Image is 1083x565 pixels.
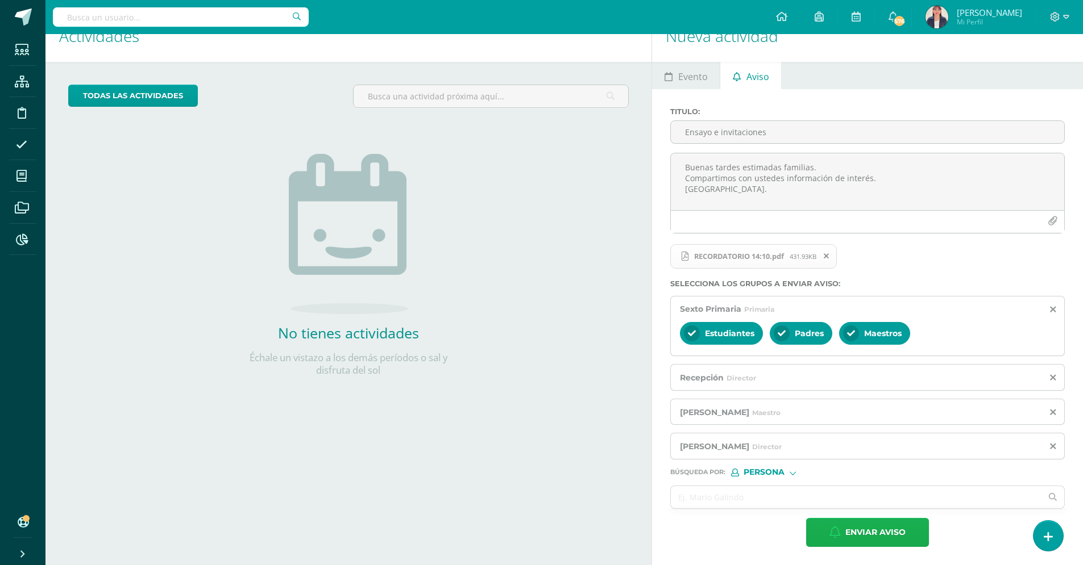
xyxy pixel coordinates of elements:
a: Aviso [720,62,781,89]
h1: Nueva actividad [666,10,1069,62]
span: Persona [744,469,785,475]
input: Busca un usuario... [53,7,309,27]
span: Aviso [746,63,769,90]
span: Estudiantes [705,328,754,338]
span: Director [727,374,756,382]
a: todas las Actividades [68,85,198,107]
img: no_activities.png [289,154,408,314]
span: Primaria [744,305,774,313]
span: Enviar aviso [845,518,906,546]
span: [PERSON_NAME] [680,441,749,451]
span: 431.93KB [790,252,816,261]
span: Evento [678,63,708,90]
span: Maestro [752,408,781,417]
span: RECORDATORIO 14:10.pdf [670,244,837,269]
textarea: Buenas tardes estimadas familias. Compartimos con ustedes información de interés. [GEOGRAPHIC_DATA]. [671,153,1064,210]
span: 576 [893,15,906,27]
div: [object Object] [731,468,816,476]
span: Maestros [864,328,902,338]
span: Mi Perfil [957,17,1022,27]
a: Evento [652,62,720,89]
input: Busca una actividad próxima aquí... [354,85,628,107]
span: Padres [795,328,824,338]
span: Búsqueda por : [670,469,725,475]
h1: Actividades [59,10,638,62]
p: Échale un vistazo a los demás períodos o sal y disfruta del sol [235,351,462,376]
span: Remover archivo [817,250,836,262]
span: RECORDATORIO 14:10.pdf [688,252,790,261]
span: [PERSON_NAME] [680,407,749,417]
label: Titulo : [670,107,1065,116]
h2: No tienes actividades [235,323,462,342]
span: Sexto Primaria [680,304,741,314]
span: Director [752,442,782,451]
input: Titulo [671,121,1064,143]
img: 0ffcb52647a54a2841eb20d44d035e76.png [926,6,948,28]
label: Selecciona los grupos a enviar aviso : [670,279,1065,288]
span: Recepción [680,373,724,383]
input: Ej. Mario Galindo [671,486,1041,508]
button: Enviar aviso [806,518,929,547]
span: [PERSON_NAME] [957,7,1022,18]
